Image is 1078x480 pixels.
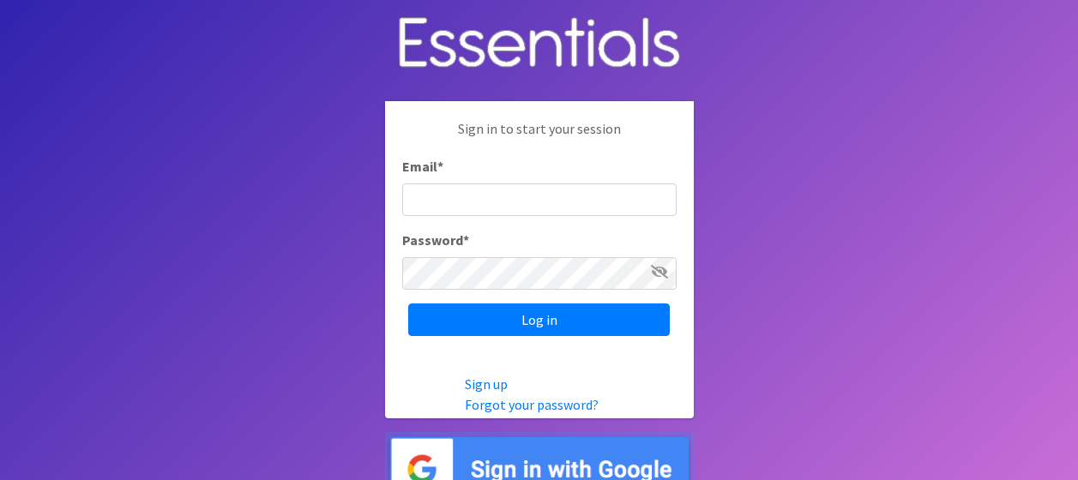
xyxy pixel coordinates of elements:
a: Forgot your password? [465,396,599,413]
input: Log in [408,303,670,336]
abbr: required [437,158,443,175]
a: Sign up [465,375,508,393]
label: Password [402,230,469,250]
p: Sign in to start your session [402,118,677,156]
label: Email [402,156,443,177]
abbr: required [463,231,469,249]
